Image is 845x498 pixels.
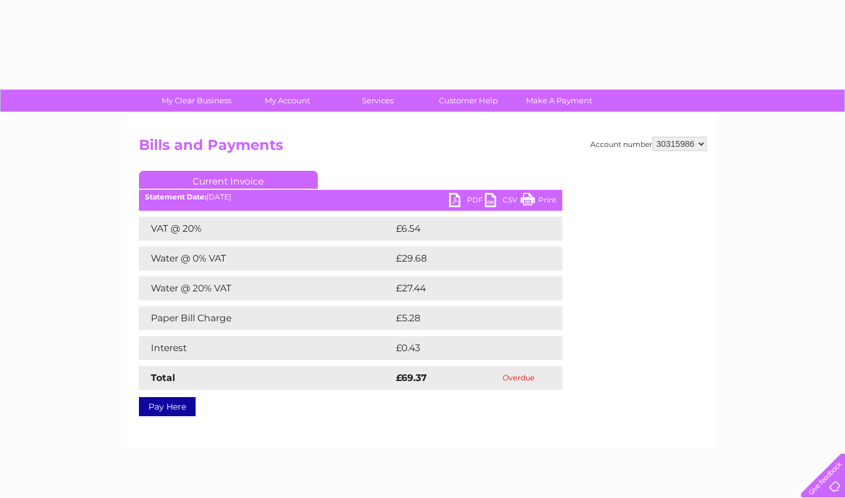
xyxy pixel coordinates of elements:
[139,217,393,241] td: VAT @ 20%
[145,192,206,201] b: Statement Date:
[147,90,246,112] a: My Clear Business
[139,137,707,159] h2: Bills and Payments
[329,90,427,112] a: Services
[510,90,608,112] a: Make A Payment
[151,372,175,383] strong: Total
[238,90,336,112] a: My Account
[139,397,196,416] a: Pay Here
[449,193,485,210] a: PDF
[419,90,518,112] a: Customer Help
[393,306,534,330] td: £5.28
[139,276,393,300] td: Water @ 20% VAT
[476,366,562,390] td: Overdue
[485,193,521,210] a: CSV
[393,247,539,270] td: £29.68
[139,171,318,189] a: Current Invoice
[393,276,538,300] td: £27.44
[139,306,393,330] td: Paper Bill Charge
[521,193,556,210] a: Print
[139,193,562,201] div: [DATE]
[590,137,707,151] div: Account number
[393,336,534,360] td: £0.43
[396,372,427,383] strong: £69.37
[139,336,393,360] td: Interest
[139,247,393,270] td: Water @ 0% VAT
[393,217,534,241] td: £6.54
